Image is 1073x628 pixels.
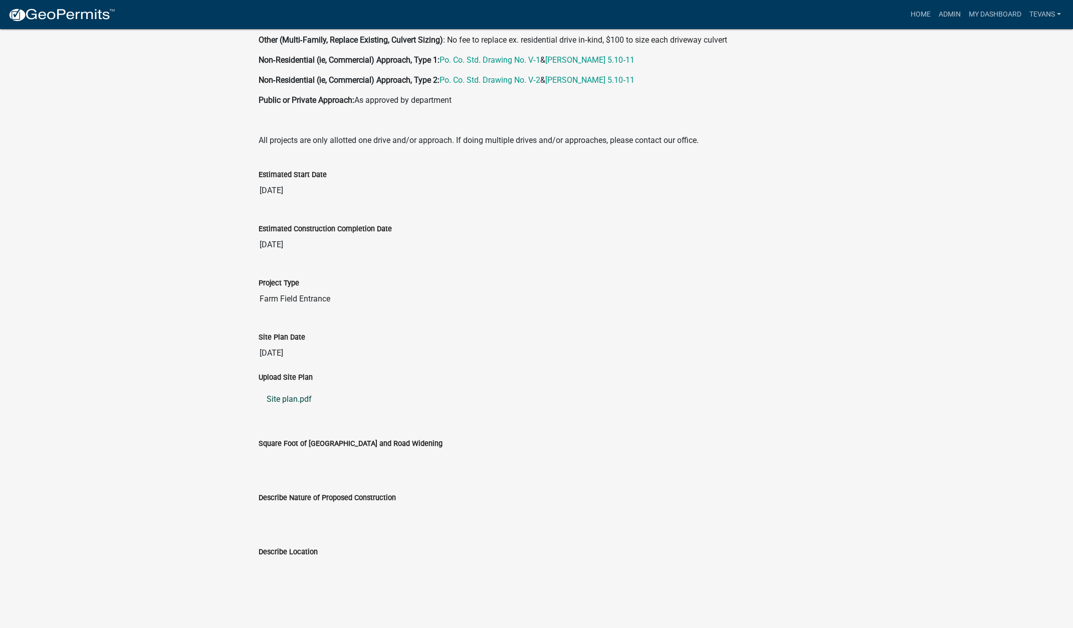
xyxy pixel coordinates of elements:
[259,134,815,146] p: All projects are only allotted one drive and/or approach. If doing multiple drives and/or approac...
[259,172,327,179] label: Estimated Start Date
[1025,5,1065,24] a: tevans
[259,495,396,502] label: Describe Nature of Proposed Construction
[259,55,440,65] strong: Non‐Residential (ie, Commercial) Approach, Type 1:
[259,440,443,447] label: Square Foot of [GEOGRAPHIC_DATA] and Road Widening
[935,5,965,24] a: Admin
[259,334,305,341] label: Site Plan Date
[259,374,313,381] label: Upload Site Plan
[259,75,440,85] strong: Non‐Residential (ie, Commercial) Approach, Type 2:
[259,549,318,556] label: Describe Location
[545,55,634,65] a: [PERSON_NAME] 5.10‐11
[440,75,540,85] a: Po. Co. Std. Drawing No. V‐2
[545,75,634,85] a: [PERSON_NAME] 5.10‐11
[259,94,815,106] p: As approved by department
[259,226,392,233] label: Estimated Construction Completion Date
[259,280,299,287] label: Project Type
[259,35,443,45] strong: Other (Multi‐Family, Replace Existing, Culvert Sizing)
[259,95,354,105] strong: Public or Private Approach:
[259,74,815,86] p: &
[259,34,815,46] p: : No fee to replace ex. residential drive in‐kind, $100 to size each driveway culvert
[440,55,540,65] a: Po. Co. Std. Drawing No. V‐1
[259,387,815,411] a: Site plan.pdf
[965,5,1025,24] a: My Dashboard
[259,54,815,66] p: &
[907,5,935,24] a: Home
